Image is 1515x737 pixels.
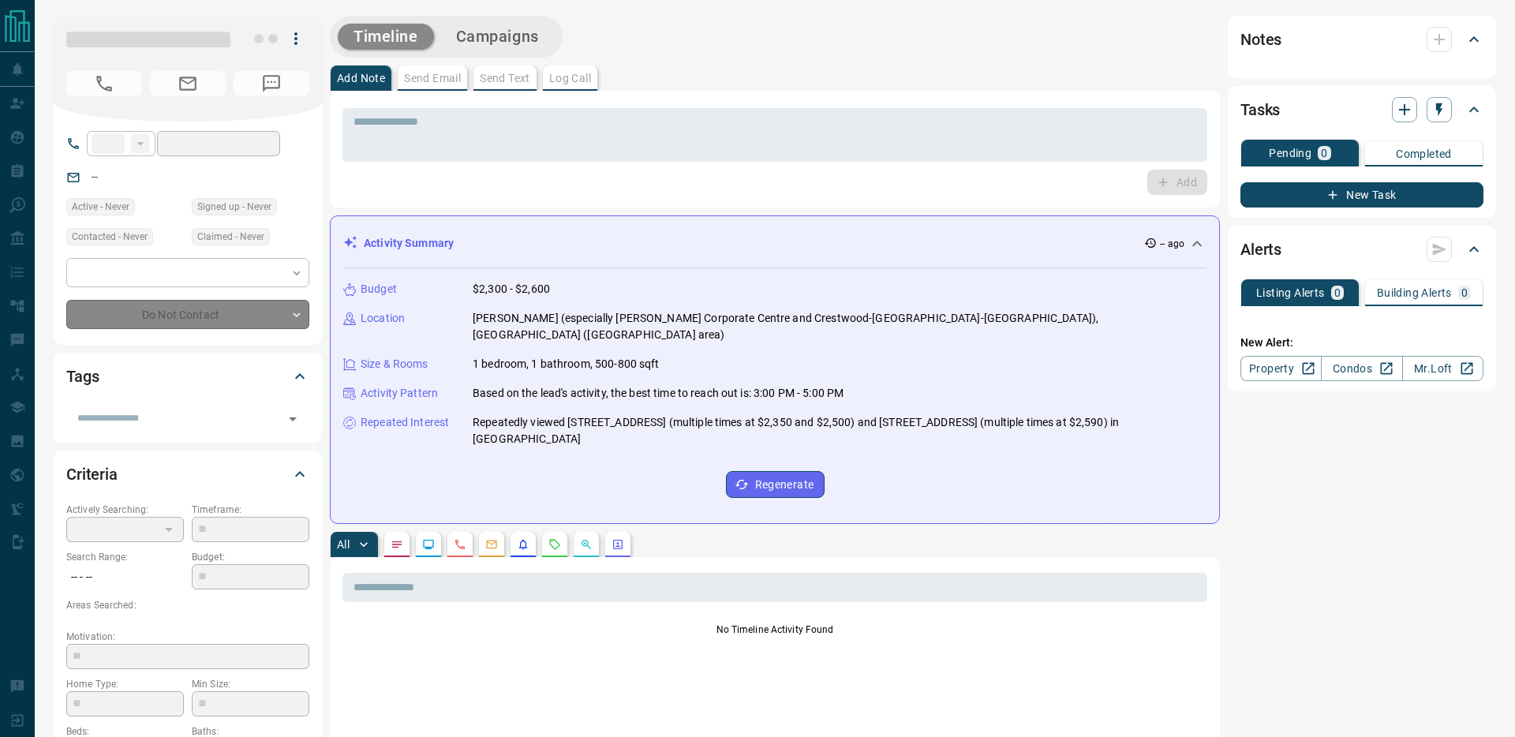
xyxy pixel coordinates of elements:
span: Active - Never [72,199,129,215]
svg: Opportunities [580,538,593,551]
p: Budget [361,281,397,297]
h2: Criteria [66,462,118,487]
p: -- - -- [66,564,184,590]
a: -- [92,170,98,183]
p: Completed [1396,148,1452,159]
svg: Lead Browsing Activity [422,538,435,551]
p: Repeated Interest [361,414,449,431]
div: Criteria [66,455,309,493]
p: Pending [1269,148,1311,159]
div: Alerts [1240,230,1483,268]
span: Claimed - Never [197,229,264,245]
p: Activity Pattern [361,385,438,402]
h2: Alerts [1240,237,1281,262]
span: Signed up - Never [197,199,271,215]
h2: Tasks [1240,97,1280,122]
p: 1 bedroom, 1 bathroom, 500-800 sqft [473,356,660,372]
p: 0 [1321,148,1327,159]
p: Listing Alerts [1256,287,1325,298]
p: Search Range: [66,550,184,564]
h2: Tags [66,364,99,389]
div: Do Not Contact [66,300,309,329]
button: New Task [1240,182,1483,208]
button: Regenerate [726,471,825,498]
span: Contacted - Never [72,229,148,245]
button: Campaigns [440,24,555,50]
p: Timeframe: [192,503,309,517]
p: -- ago [1160,237,1184,251]
button: Timeline [338,24,434,50]
h2: Notes [1240,27,1281,52]
p: Building Alerts [1377,287,1452,298]
p: Size & Rooms [361,356,428,372]
a: Mr.Loft [1402,356,1483,381]
p: Location [361,310,405,327]
svg: Requests [548,538,561,551]
button: Open [282,408,304,430]
a: Condos [1321,356,1402,381]
p: Activity Summary [364,235,454,252]
svg: Emails [485,538,498,551]
p: Based on the lead's activity, the best time to reach out is: 3:00 PM - 5:00 PM [473,385,844,402]
svg: Notes [391,538,403,551]
span: No Number [234,71,309,96]
p: $2,300 - $2,600 [473,281,550,297]
p: 0 [1461,287,1468,298]
p: Motivation: [66,630,309,644]
div: Tags [66,357,309,395]
svg: Calls [454,538,466,551]
p: New Alert: [1240,335,1483,351]
p: Budget: [192,550,309,564]
p: Actively Searching: [66,503,184,517]
a: Property [1240,356,1322,381]
p: All [337,539,350,550]
span: No Number [66,71,142,96]
div: Notes [1240,21,1483,58]
div: Activity Summary-- ago [343,229,1206,258]
div: Tasks [1240,91,1483,129]
p: Areas Searched: [66,598,309,612]
p: [PERSON_NAME] (especially [PERSON_NAME] Corporate Centre and Crestwood-[GEOGRAPHIC_DATA]-[GEOGRAP... [473,310,1206,343]
svg: Listing Alerts [517,538,529,551]
svg: Agent Actions [612,538,624,551]
span: No Email [150,71,226,96]
p: Min Size: [192,677,309,691]
p: No Timeline Activity Found [342,623,1207,637]
p: Home Type: [66,677,184,691]
p: 0 [1334,287,1341,298]
p: Repeatedly viewed [STREET_ADDRESS] (multiple times at $2,350 and $2,500) and [STREET_ADDRESS] (mu... [473,414,1206,447]
p: Add Note [337,73,385,84]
